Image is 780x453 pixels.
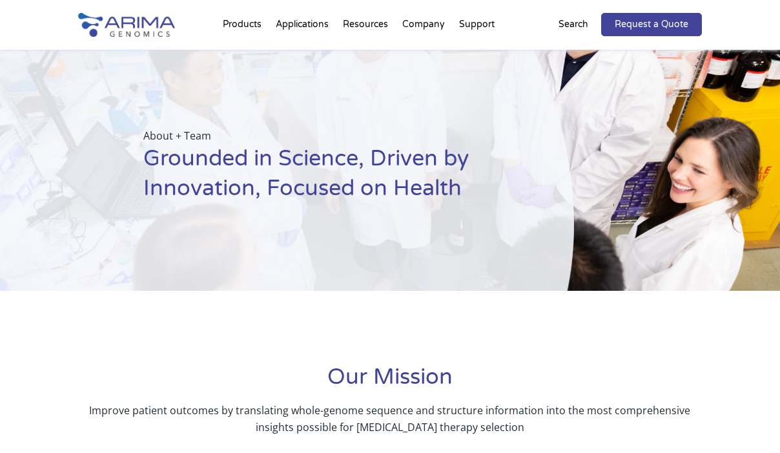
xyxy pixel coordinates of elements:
[78,13,175,37] img: Arima-Genomics-logo
[78,363,702,402] h1: Our Mission
[143,127,509,144] p: About + Team
[559,16,588,33] p: Search
[78,402,702,436] p: Improve patient outcomes by translating whole-genome sequence and structure information into the ...
[601,13,702,36] a: Request a Quote
[143,144,509,213] h1: Grounded in Science, Driven by Innovation, Focused on Health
